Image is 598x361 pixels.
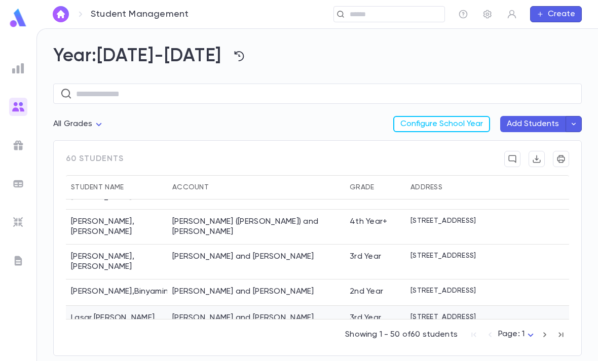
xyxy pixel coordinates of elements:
img: students_gradient.3b4df2a2b995ef5086a14d9e1675a5ee.svg [12,101,24,113]
p: [STREET_ADDRESS] [410,287,476,295]
img: home_white.a664292cf8c1dea59945f0da9f25487c.svg [55,10,67,18]
div: Account [172,175,209,199]
img: logo [8,8,28,28]
button: Create [530,6,582,22]
button: Add Students [500,116,566,132]
div: Student Name [71,175,124,199]
p: Showing 1 - 50 of 60 students [345,330,458,340]
span: 60 students [66,154,124,164]
div: Lasar, Daniel and Rachel [172,313,314,323]
p: [STREET_ADDRESS] [410,252,476,260]
span: All Grades [53,120,93,128]
img: campaigns_grey.99e729a5f7ee94e3726e6486bddda8f1.svg [12,139,24,151]
p: [STREET_ADDRESS] [410,313,476,321]
div: Kiffel, Yossi and Aviva [172,252,314,262]
div: [PERSON_NAME] , [PERSON_NAME] [66,245,167,279]
div: Account [167,175,345,199]
div: Student Name [66,175,167,199]
div: Lasar , [PERSON_NAME] [66,306,167,332]
div: Kugielsky, Eli and Leeba [172,287,314,297]
div: Page: 1 [498,327,537,342]
div: 2nd Year [350,287,383,297]
h2: Year: [DATE]-[DATE] [53,45,582,67]
div: All Grades [53,114,105,134]
div: 3rd Year [350,313,381,323]
div: [PERSON_NAME] , [PERSON_NAME] [66,210,167,245]
img: letters_grey.7941b92b52307dd3b8a917253454ce1c.svg [12,255,24,267]
span: Page: 1 [498,330,525,338]
div: Grade [345,175,405,199]
img: reports_grey.c525e4749d1bce6a11f5fe2a8de1b229.svg [12,62,24,74]
div: Kellerman, Yitzchok (Charles) and Malka Laya [172,217,340,237]
div: [PERSON_NAME] , Binyamin [66,279,167,306]
img: imports_grey.530a8a0e642e233f2baf0ef88e8c9fcb.svg [12,216,24,228]
p: Student Management [91,9,189,20]
div: Address [410,175,442,199]
div: 3rd Year [350,252,381,262]
p: [STREET_ADDRESS] [410,217,476,225]
div: Grade [350,175,374,199]
div: 4th Year+ [350,217,388,227]
button: Configure School Year [393,116,490,132]
img: batches_grey.339ca447c9d9533ef1741baa751efc33.svg [12,178,24,190]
